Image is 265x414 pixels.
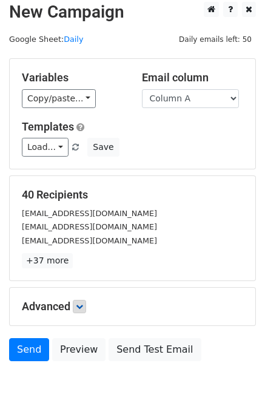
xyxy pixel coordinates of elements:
[175,33,256,46] span: Daily emails left: 50
[52,338,106,361] a: Preview
[22,222,157,231] small: [EMAIL_ADDRESS][DOMAIN_NAME]
[142,71,244,84] h5: Email column
[9,2,256,22] h2: New Campaign
[22,300,243,313] h5: Advanced
[22,138,69,157] a: Load...
[22,89,96,108] a: Copy/paste...
[9,35,83,44] small: Google Sheet:
[22,71,124,84] h5: Variables
[87,138,119,157] button: Save
[22,236,157,245] small: [EMAIL_ADDRESS][DOMAIN_NAME]
[204,356,265,414] iframe: Chat Widget
[9,338,49,361] a: Send
[109,338,201,361] a: Send Test Email
[22,188,243,202] h5: 40 Recipients
[175,35,256,44] a: Daily emails left: 50
[64,35,83,44] a: Daily
[22,253,73,268] a: +37 more
[22,120,74,133] a: Templates
[22,209,157,218] small: [EMAIL_ADDRESS][DOMAIN_NAME]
